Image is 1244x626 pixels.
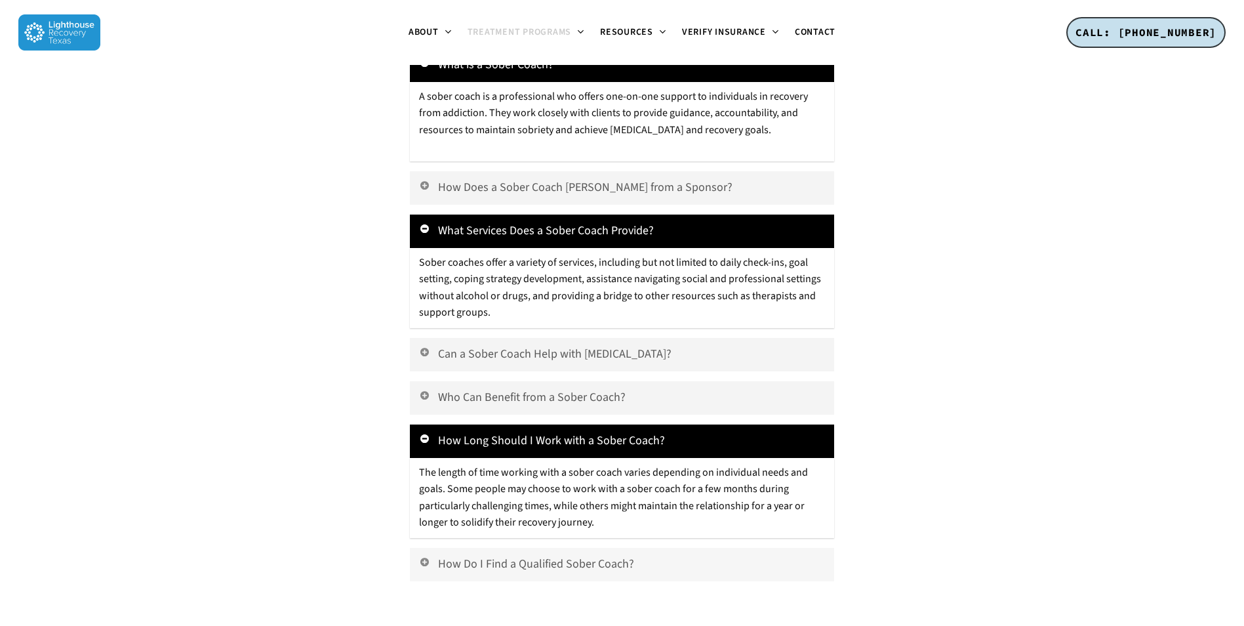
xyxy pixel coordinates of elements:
img: Lighthouse Recovery Texas [18,14,100,51]
a: Resources [592,28,674,38]
span: CALL: [PHONE_NUMBER] [1075,26,1216,39]
a: CALL: [PHONE_NUMBER] [1066,17,1226,49]
span: A sober coach is a professional who offers one-on-one support to individuals in recovery from add... [419,89,808,137]
span: The length of time working with a sober coach varies depending on individual needs and goals. Som... [419,465,808,530]
a: Who Can Benefit from a Sober Coach? [410,381,833,415]
span: Sober coaches offer a variety of services, including but not limited to daily check-ins, goal set... [419,255,821,320]
span: Resources [600,26,653,39]
a: How Long Should I Work with a Sober Coach? [410,425,833,458]
a: Verify Insurance [674,28,787,38]
span: Contact [795,26,835,39]
span: Verify Insurance [682,26,766,39]
a: What is a Sober Coach? [410,49,833,82]
a: Can a Sober Coach Help with [MEDICAL_DATA]? [410,338,833,371]
a: Contact [787,28,843,37]
a: Treatment Programs [460,28,593,38]
a: How Do I Find a Qualified Sober Coach? [410,548,833,581]
span: Treatment Programs [468,26,572,39]
a: How Does a Sober Coach [PERSON_NAME] from a Sponsor? [410,171,833,205]
span: About [409,26,439,39]
a: About [401,28,460,38]
a: What Services Does a Sober Coach Provide? [410,215,833,248]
